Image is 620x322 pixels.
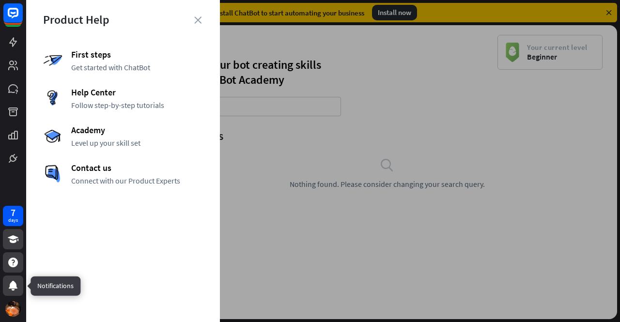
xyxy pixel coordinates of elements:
[8,217,18,224] div: days
[71,62,203,72] span: Get started with ChatBot
[8,4,37,33] button: Open LiveChat chat widget
[71,49,203,60] span: First steps
[71,87,203,98] span: Help Center
[71,124,203,136] span: Academy
[71,138,203,148] span: Level up your skill set
[43,12,203,27] div: Product Help
[194,16,201,24] i: close
[3,206,23,226] a: 7 days
[71,100,203,110] span: Follow step-by-step tutorials
[71,162,203,173] span: Contact us
[11,208,15,217] div: 7
[71,176,203,185] span: Connect with our Product Experts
